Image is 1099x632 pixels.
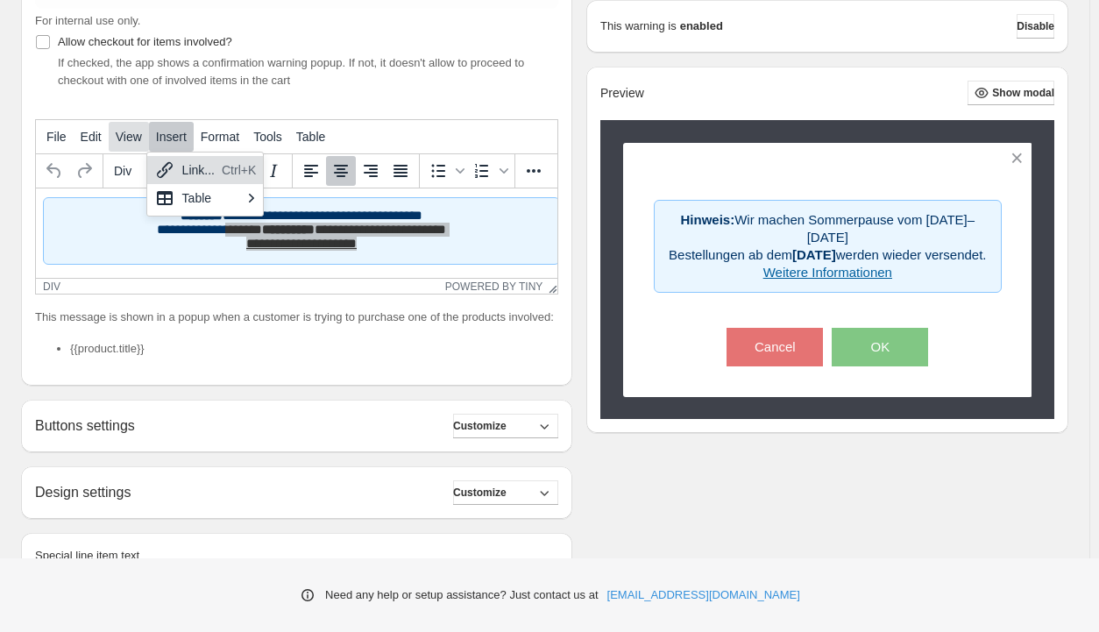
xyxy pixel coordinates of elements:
[356,156,386,186] button: Align right
[600,86,644,101] h2: Preview
[147,184,264,212] div: Table
[156,130,187,144] span: Insert
[600,18,677,35] p: This warning is
[114,164,200,178] span: Div
[453,486,507,500] span: Customize
[46,130,67,144] span: File
[35,309,558,326] p: This message is shown in a popup when a customer is trying to purchase one of the products involved:
[182,160,215,181] div: Link...
[542,279,557,294] div: Resize
[763,265,892,280] a: Weitere Informationen
[81,130,102,144] span: Edit
[453,414,558,438] button: Customize
[680,18,723,35] strong: enabled
[182,188,241,209] div: Table
[296,130,325,144] span: Table
[39,156,69,186] button: Undo
[1017,14,1054,39] button: Disable
[423,156,467,186] div: Bullet list
[201,130,239,144] span: Format
[519,156,549,186] button: More...
[69,156,99,186] button: Redo
[35,484,131,501] h2: Design settings
[832,328,928,366] button: OK
[453,419,507,433] span: Customize
[35,14,140,27] span: For internal use only.
[445,280,543,293] a: Powered by Tiny
[968,81,1054,105] button: Show modal
[992,86,1054,100] span: Show modal
[36,188,557,278] iframe: Rich Text Area
[222,160,256,181] div: Ctrl+K
[259,156,288,186] button: Italic
[296,156,326,186] button: Align left
[70,340,558,358] li: {{product.title}}
[607,586,800,604] a: [EMAIL_ADDRESS][DOMAIN_NAME]
[253,130,282,144] span: Tools
[147,156,264,184] div: Link...
[107,156,221,186] button: Formats
[654,200,1002,293] div: Wir machen Sommerpause vom [DATE]–[DATE] Bestellungen ab dem werden wieder versendet.
[116,130,142,144] span: View
[326,156,356,186] button: Align center
[727,328,823,366] button: Cancel
[35,549,139,562] span: Special line item text
[792,247,836,262] strong: [DATE]
[43,280,60,293] div: div
[1017,19,1054,33] span: Disable
[58,56,524,87] span: If checked, the app shows a confirmation warning popup. If not, it doesn't allow to proceed to ch...
[386,156,415,186] button: Justify
[453,480,558,505] button: Customize
[35,417,135,434] h2: Buttons settings
[467,156,511,186] div: Numbered list
[680,212,734,227] strong: Hinweis:
[58,35,232,48] span: Allow checkout for items involved?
